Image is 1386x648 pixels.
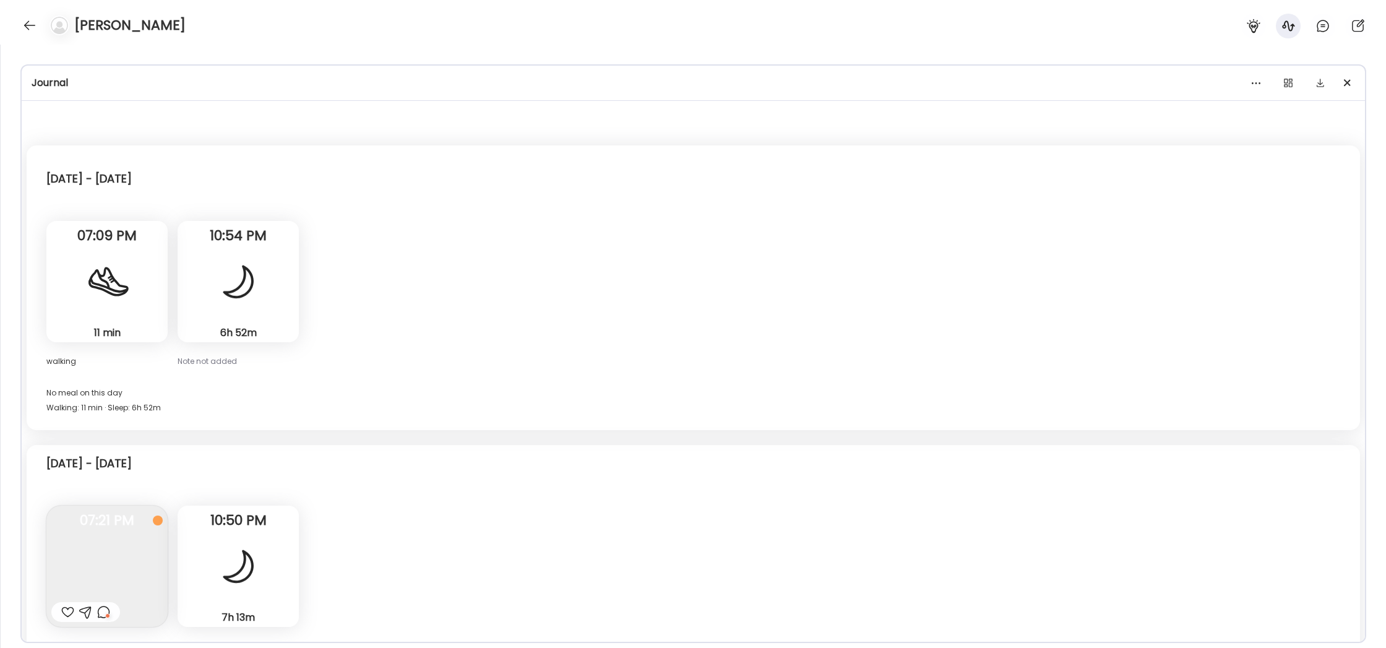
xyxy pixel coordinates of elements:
div: [DATE] - [DATE] [46,456,132,471]
h4: [PERSON_NAME] [74,15,186,35]
span: 07:09 PM [46,230,168,241]
div: 7h 13m [183,611,294,624]
div: No meal on this day Walking: 11 min · Sleep: 6h 52m [46,386,1340,415]
div: Journal [32,76,1355,90]
div: 11 min [51,326,163,339]
div: walking [46,357,168,366]
img: bg-avatar-default.svg [51,17,68,34]
span: 07:21 PM [46,515,168,526]
span: 10:50 PM [178,515,299,526]
div: 6h 52m [183,326,294,339]
span: 10:54 PM [178,230,299,241]
span: Note not added [178,356,237,366]
div: [DATE] - [DATE] [46,171,132,186]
